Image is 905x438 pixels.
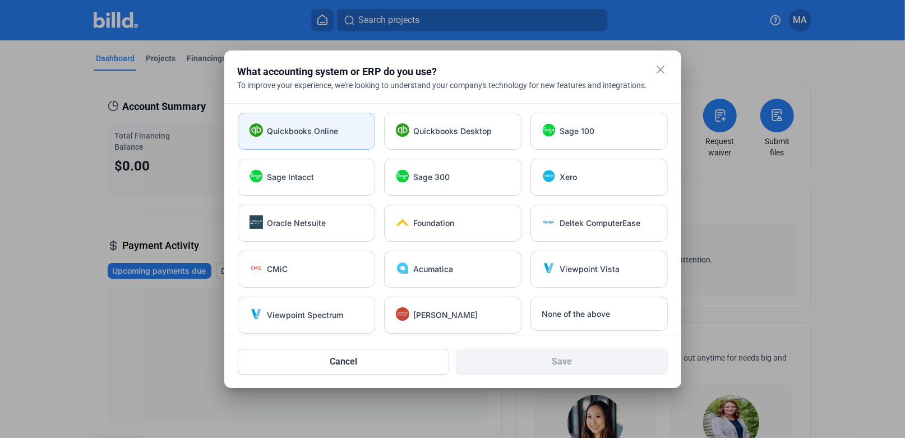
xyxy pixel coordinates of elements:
[267,126,339,137] span: Quickbooks Online
[267,172,315,183] span: Sage Intacct
[238,349,450,375] button: Cancel
[542,308,611,320] span: None of the above
[560,264,620,275] span: Viewpoint Vista
[267,310,344,321] span: Viewpoint Spectrum
[560,126,595,137] span: Sage 100
[414,172,450,183] span: Sage 300
[414,218,455,229] span: Foundation
[267,264,288,275] span: CMiC
[560,218,641,229] span: Deltek ComputerEase
[414,264,454,275] span: Acumatica
[560,172,578,183] span: Xero
[654,63,668,76] mat-icon: close
[238,80,668,91] div: To improve your experience, we're looking to understand your company's technology for new feature...
[267,218,326,229] span: Oracle Netsuite
[414,126,492,137] span: Quickbooks Desktop
[456,349,668,375] button: Save
[414,310,478,321] span: [PERSON_NAME]
[238,64,640,80] div: What accounting system or ERP do you use?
